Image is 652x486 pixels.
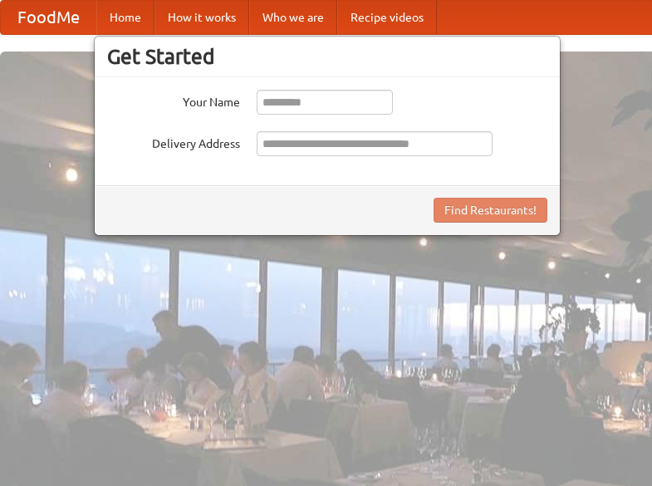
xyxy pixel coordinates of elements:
[107,44,547,69] h3: Get Started
[96,1,154,34] a: Home
[1,1,96,34] a: FoodMe
[249,1,337,34] a: Who we are
[107,90,240,110] label: Your Name
[337,1,437,34] a: Recipe videos
[107,131,240,152] label: Delivery Address
[154,1,249,34] a: How it works
[434,198,547,223] button: Find Restaurants!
